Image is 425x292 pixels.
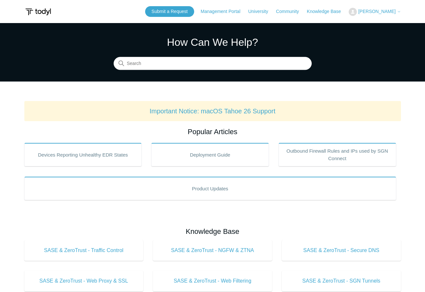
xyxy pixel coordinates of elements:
[358,9,395,14] span: [PERSON_NAME]
[114,34,312,50] h1: How Can We Help?
[276,8,306,15] a: Community
[153,240,272,261] a: SASE & ZeroTrust - NGFW & ZTNA
[153,271,272,291] a: SASE & ZeroTrust - Web Filtering
[150,108,276,115] a: Important Notice: macOS Tahoe 26 Support
[24,226,401,237] h2: Knowledge Base
[34,277,134,285] span: SASE & ZeroTrust - Web Proxy & SSL
[163,247,262,254] span: SASE & ZeroTrust - NGFW & ZTNA
[282,271,401,291] a: SASE & ZeroTrust - SGN Tunnels
[349,8,401,16] button: [PERSON_NAME]
[24,271,144,291] a: SASE & ZeroTrust - Web Proxy & SSL
[24,126,401,137] h2: Popular Articles
[307,8,347,15] a: Knowledge Base
[282,240,401,261] a: SASE & ZeroTrust - Secure DNS
[248,8,274,15] a: University
[145,6,194,17] a: Submit a Request
[151,143,269,166] a: Deployment Guide
[114,57,312,70] input: Search
[34,247,134,254] span: SASE & ZeroTrust - Traffic Control
[279,143,396,166] a: Outbound Firewall Rules and IPs used by SGN Connect
[201,8,247,15] a: Management Portal
[24,177,396,200] a: Product Updates
[24,143,142,166] a: Devices Reporting Unhealthy EDR States
[292,247,391,254] span: SASE & ZeroTrust - Secure DNS
[24,240,144,261] a: SASE & ZeroTrust - Traffic Control
[163,277,262,285] span: SASE & ZeroTrust - Web Filtering
[24,6,52,18] img: Todyl Support Center Help Center home page
[292,277,391,285] span: SASE & ZeroTrust - SGN Tunnels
